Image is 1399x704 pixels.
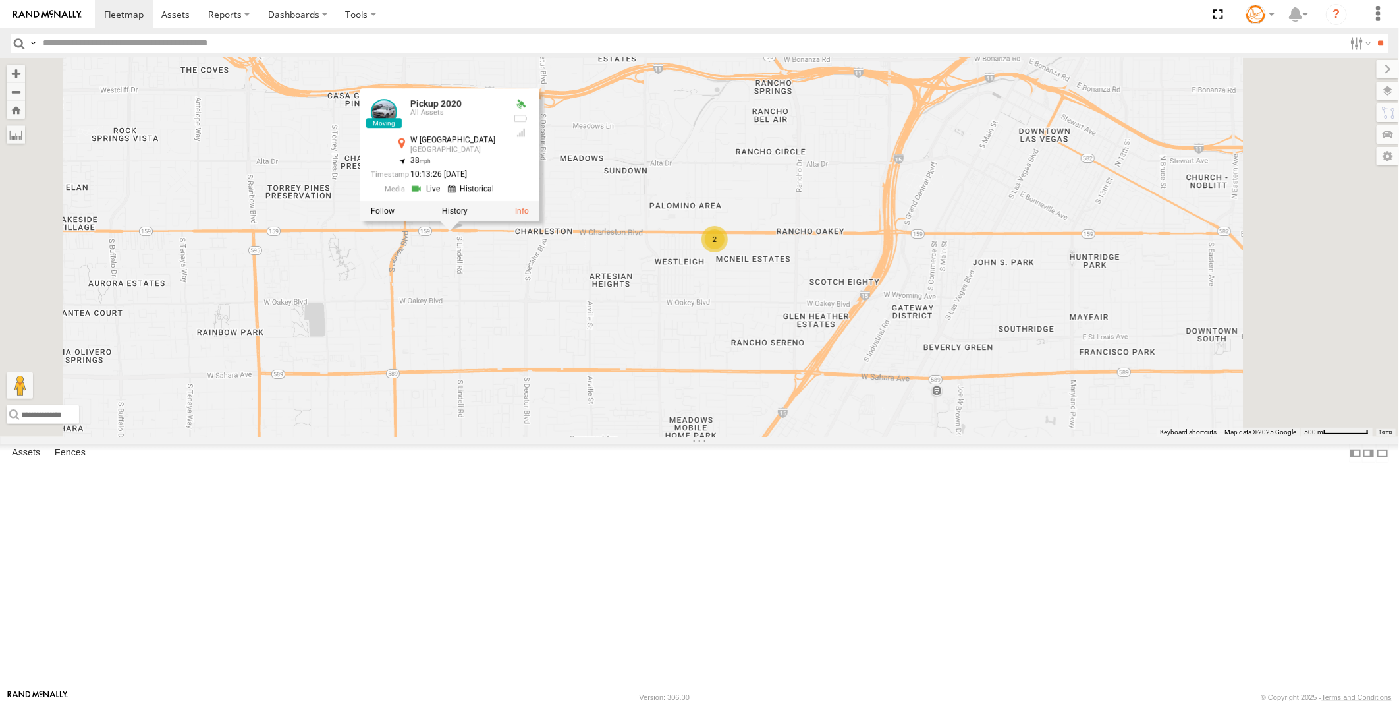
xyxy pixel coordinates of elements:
button: Drag Pegman onto the map to open Street View [7,372,33,399]
i: ? [1326,4,1347,25]
div: © Copyright 2025 - [1261,693,1392,701]
label: Fences [48,444,92,463]
button: Zoom in [7,65,25,82]
a: View Asset Details [515,206,529,216]
label: Realtime tracking of Asset [371,206,395,216]
div: Last Event GSM Signal Strength [513,127,529,138]
button: Zoom out [7,82,25,101]
label: Search Filter Options [1345,34,1373,53]
div: No battery health information received from this device. [513,113,529,123]
a: Visit our Website [7,691,68,704]
label: Assets [5,444,47,463]
label: Measure [7,125,25,144]
div: Valid GPS Fix [513,99,529,109]
button: Map Scale: 500 m per 65 pixels [1300,428,1373,437]
span: Map data ©2025 Google [1224,428,1296,436]
div: Date/time of location update [371,170,503,179]
a: Terms and Conditions [1322,693,1392,701]
button: Zoom Home [7,101,25,119]
a: Pickup 2020 [410,98,462,109]
span: 38 [410,156,431,165]
div: All Assets [410,109,503,117]
a: Terms [1379,429,1393,434]
div: W [GEOGRAPHIC_DATA] [410,136,503,144]
label: Dock Summary Table to the Left [1349,444,1362,463]
div: Version: 306.00 [640,693,690,701]
label: Hide Summary Table [1376,444,1389,463]
a: View Historical Media Streams [448,182,498,194]
label: Search Query [28,34,38,53]
label: Dock Summary Table to the Right [1362,444,1375,463]
label: Map Settings [1377,147,1399,165]
label: View Asset History [442,206,468,216]
a: View Asset Details [371,99,397,125]
button: Keyboard shortcuts [1160,428,1217,437]
span: 500 m [1304,428,1323,436]
img: rand-logo.svg [13,10,82,19]
div: [GEOGRAPHIC_DATA] [410,146,503,154]
div: 2 [701,226,728,252]
a: View Live Media Streams [410,182,444,194]
div: Tommy Stauffer [1241,5,1279,24]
